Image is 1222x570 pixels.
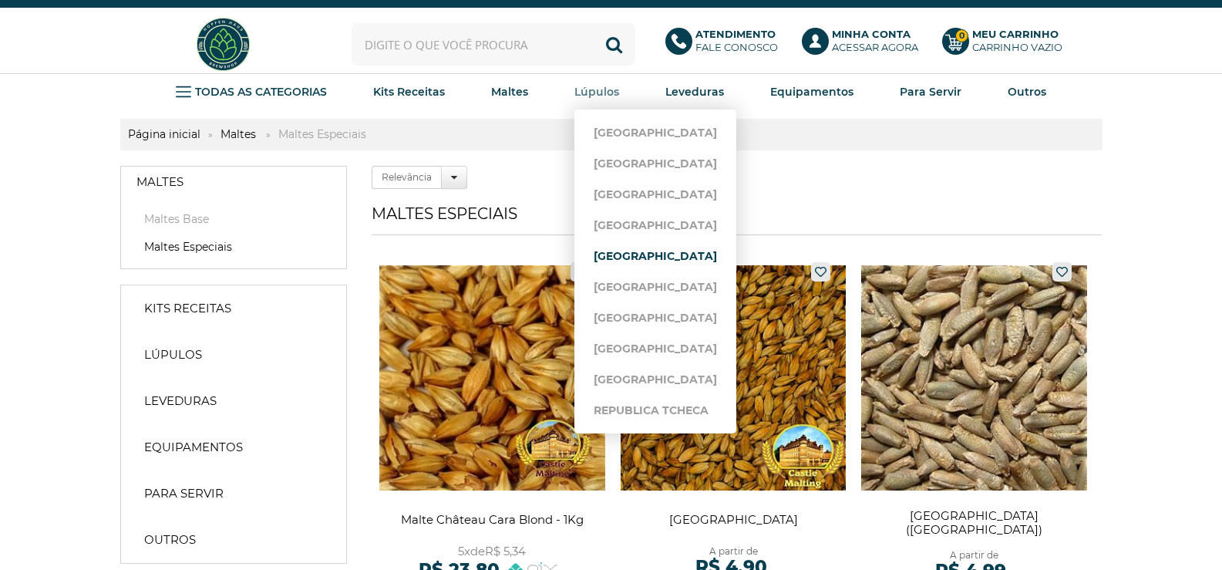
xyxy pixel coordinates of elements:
p: Fale conosco [695,28,778,54]
a: [GEOGRAPHIC_DATA] [594,148,717,179]
b: Minha Conta [832,28,911,40]
a: Maltes Base [136,211,331,227]
a: Kits Receitas [373,80,445,103]
p: Acessar agora [832,28,918,54]
a: Lúpulos [129,339,338,370]
strong: Leveduras [665,85,724,99]
a: [GEOGRAPHIC_DATA] [594,272,717,302]
strong: Kits Receitas [373,85,445,99]
a: Maltes [121,167,346,197]
strong: Lúpulos [574,85,619,99]
a: [GEOGRAPHIC_DATA] [594,179,717,210]
strong: Kits Receitas [144,301,231,316]
a: Para Servir [900,80,961,103]
a: [GEOGRAPHIC_DATA] [594,117,717,148]
a: [GEOGRAPHIC_DATA] [594,333,717,364]
strong: Para Servir [900,85,961,99]
a: Outros [129,524,338,555]
a: Maltes [491,80,528,103]
strong: Outros [1008,85,1046,99]
div: Carrinho Vazio [972,41,1062,54]
a: Leveduras [665,80,724,103]
a: [GEOGRAPHIC_DATA] [594,302,717,333]
input: Digite o que você procura [352,23,635,66]
a: Kits Receitas [129,293,338,324]
a: Página inicial [120,127,208,141]
strong: Para Servir [144,486,224,501]
strong: Leveduras [144,393,217,409]
a: AtendimentoFale conosco [665,28,786,62]
a: Equipamentos [129,432,338,463]
b: Meu Carrinho [972,28,1059,40]
a: [GEOGRAPHIC_DATA] [594,364,717,395]
a: TODAS AS CATEGORIAS [176,80,327,103]
a: Republica Tcheca [594,395,717,426]
a: Leveduras [129,386,338,417]
strong: Maltes Especiais [271,127,374,141]
strong: TODAS AS CATEGORIAS [195,85,327,99]
a: Equipamentos [770,80,853,103]
strong: Maltes [491,85,528,99]
strong: Maltes [136,174,183,190]
a: Maltes Especiais [136,239,331,255]
a: [GEOGRAPHIC_DATA] [594,210,717,241]
b: Atendimento [695,28,776,40]
a: Para Servir [129,478,338,509]
a: [GEOGRAPHIC_DATA] [594,241,717,272]
a: Minha ContaAcessar agora [802,28,927,62]
strong: 0 [955,29,968,42]
a: Lúpulos [574,80,619,103]
button: Buscar [593,23,635,66]
strong: Lúpulos [144,347,202,363]
a: Outros [1008,80,1046,103]
strong: Outros [144,532,196,548]
img: Hopfen Haus BrewShop [194,15,252,73]
h1: Maltes Especiais [372,204,1102,235]
label: Relevância [372,166,442,189]
strong: Equipamentos [144,440,243,455]
a: Maltes [213,127,264,141]
strong: Equipamentos [770,85,853,99]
